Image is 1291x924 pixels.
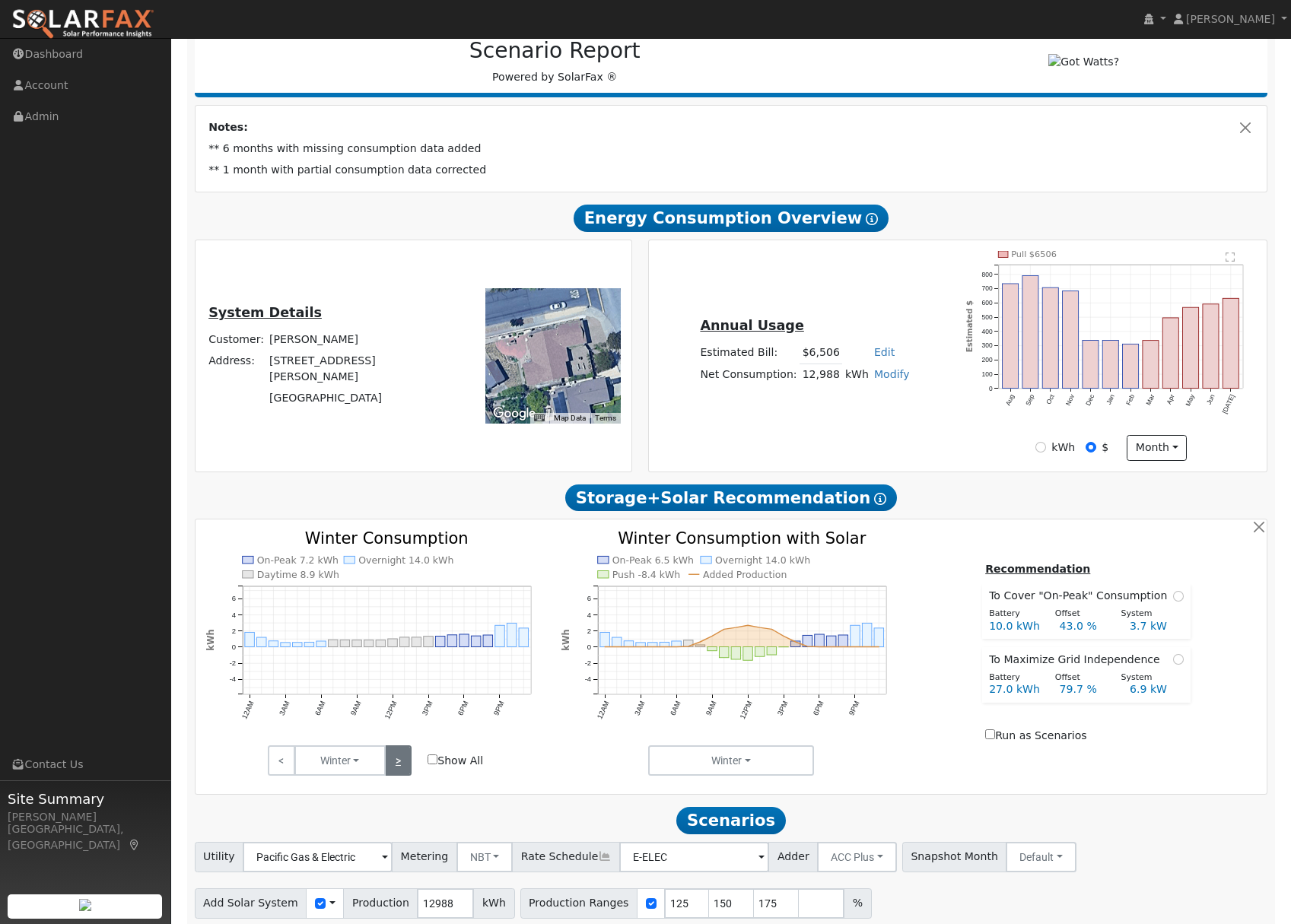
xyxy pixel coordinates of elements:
[806,645,809,648] circle: onclick=""
[874,346,895,358] a: Edit
[1022,275,1038,388] rect: onclick=""
[985,728,1086,744] label: Run as Scenarios
[663,645,666,648] circle: onclick=""
[651,645,654,648] circle: onclick=""
[800,364,842,386] td: 12,988
[815,634,825,646] rect: onclick=""
[491,700,505,716] text: 9PM
[231,594,235,602] text: 6
[627,645,630,648] circle: onclick=""
[981,327,992,335] text: 400
[738,700,754,720] text: 12PM
[554,413,586,424] button: Map Data
[1165,393,1177,405] text: Apr
[699,640,702,643] circle: onclick=""
[698,342,800,364] td: Estimated Bill:
[1006,842,1076,872] button: Default
[827,636,837,646] rect: onclick=""
[1042,287,1058,389] rect: onclick=""
[595,414,616,422] a: Terms (opens in new tab)
[838,635,848,647] rect: onclick=""
[684,640,694,646] rect: onclick=""
[507,623,517,646] rect: onclick=""
[1084,392,1096,407] text: Dec
[660,642,669,646] rect: onclick=""
[720,646,730,657] rect: onclick=""
[8,821,163,853] div: [GEOGRAPHIC_DATA], [GEOGRAPHIC_DATA]
[1064,392,1076,407] text: Nov
[1186,13,1275,25] span: [PERSON_NAME]
[1184,392,1197,407] text: May
[989,385,993,392] text: 0
[981,681,1051,697] div: 27.0 kWh
[1113,608,1179,621] div: System
[328,640,338,646] rect: onclick=""
[343,888,418,919] span: Production
[981,270,992,278] text: 800
[210,38,899,64] h2: Scenario Report
[711,634,714,637] circle: onclick=""
[231,610,236,618] text: 4
[229,659,235,667] text: -2
[676,807,785,834] span: Scenarios
[206,351,267,388] td: Address:
[1083,340,1099,388] rect: onclick=""
[1004,393,1016,407] text: Aug
[698,364,800,386] td: Net Consumption:
[981,618,1051,634] div: 10.0 kWh
[231,643,235,651] text: 0
[1102,440,1108,456] label: $
[803,635,812,646] rect: onclick=""
[195,842,244,872] span: Utility
[866,213,878,225] i: Show Help
[612,569,681,580] text: Push -8.4 kWh
[981,370,992,378] text: 100
[708,646,717,650] rect: onclick=""
[206,329,267,351] td: Customer:
[800,342,842,364] td: $6,506
[743,646,753,660] rect: onclick=""
[428,754,437,764] input: Show All
[206,138,1257,160] td: ** 6 months with missing consumption data added
[245,632,255,646] rect: onclick=""
[989,652,1166,668] span: To Maximize Grid Independence
[1127,435,1187,461] button: month
[585,659,591,667] text: -2
[723,627,726,630] circle: onclick=""
[428,753,483,769] label: Show All
[383,700,399,720] text: 12PM
[364,640,374,646] rect: onclick=""
[981,608,1048,621] div: Battery
[1003,284,1019,389] rect: onclick=""
[771,627,774,630] circle: onclick=""
[447,634,457,646] rect: onclick=""
[1047,672,1113,684] div: Offset
[587,626,591,634] text: 2
[704,700,718,716] text: 9AM
[874,493,886,505] i: Show Help
[358,554,453,565] text: Overnight 14.0 kWh
[456,842,514,872] button: NBT
[208,305,322,320] u: System Details
[456,700,469,716] text: 6PM
[791,641,801,647] rect: onclick=""
[1086,442,1096,452] input: $
[612,554,694,565] text: On-Peak 6.5 kWh
[79,899,91,911] img: retrieve
[866,645,869,648] circle: onclick=""
[851,625,860,646] rect: onclick=""
[647,642,657,646] rect: onclick=""
[782,634,785,637] circle: onclick=""
[305,529,469,548] text: Winter Consumption
[842,645,845,648] circle: onclick=""
[304,642,314,646] rect: onclick=""
[1113,672,1179,684] div: System
[520,888,638,919] span: Production Ranges
[830,645,833,648] circle: onclick=""
[669,700,682,716] text: 6AM
[703,569,787,580] text: Added Production
[1124,393,1136,407] text: Feb
[1221,393,1236,414] text: [DATE]
[1063,291,1079,388] rect: onclick=""
[348,700,362,716] text: 9AM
